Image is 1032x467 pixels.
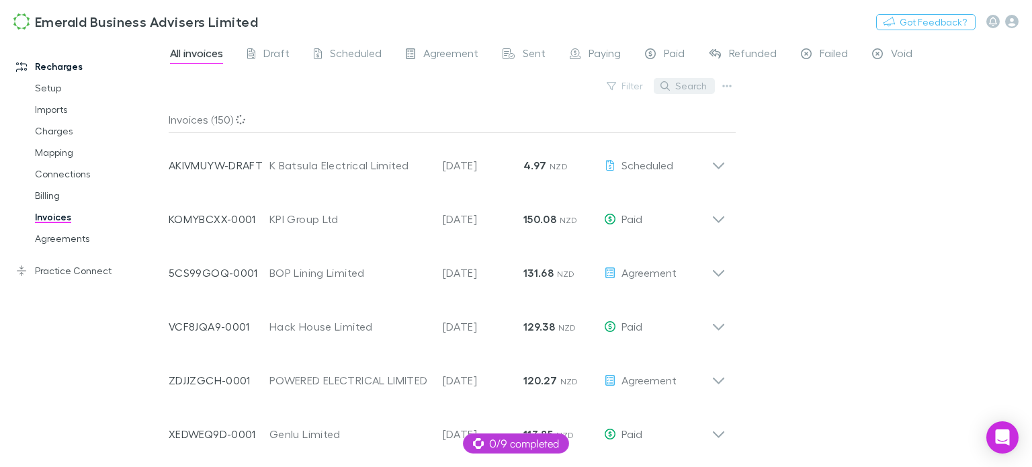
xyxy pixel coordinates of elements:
[443,157,523,173] p: [DATE]
[158,187,736,241] div: KOMYBCXX-0001KPI Group Ltd[DATE]150.08 NZDPaid
[550,161,568,171] span: NZD
[269,211,429,227] div: KPI Group Ltd
[169,319,269,335] p: VCF8JQA9-0001
[5,5,266,38] a: Emerald Business Advisers Limited
[21,77,176,99] a: Setup
[21,185,176,206] a: Billing
[3,260,176,282] a: Practice Connect
[621,159,673,171] span: Scheduled
[621,374,677,386] span: Agreement
[589,46,621,64] span: Paying
[560,215,578,225] span: NZD
[169,372,269,388] p: ZDJJZGCH-0001
[170,46,223,64] span: All invoices
[558,323,576,333] span: NZD
[21,142,176,163] a: Mapping
[269,426,429,442] div: Genlu Limited
[13,13,30,30] img: Emerald Business Advisers Limited's Logo
[169,265,269,281] p: 5CS99GOQ-0001
[158,133,736,187] div: AKIVMUYW-DRAFTK Batsula Electrical Limited[DATE]4.97 NZDScheduled
[158,241,736,294] div: 5CS99GOQ-0001BOP Lining Limited[DATE]131.68 NZDAgreement
[443,265,523,281] p: [DATE]
[21,163,176,185] a: Connections
[443,372,523,388] p: [DATE]
[523,427,553,441] strong: 113.85
[21,99,176,120] a: Imports
[269,157,429,173] div: K Batsula Electrical Limited
[664,46,685,64] span: Paid
[35,13,258,30] h3: Emerald Business Advisers Limited
[21,228,176,249] a: Agreements
[269,319,429,335] div: Hack House Limited
[423,46,478,64] span: Agreement
[330,46,382,64] span: Scheduled
[443,319,523,335] p: [DATE]
[443,426,523,442] p: [DATE]
[21,206,176,228] a: Invoices
[556,430,574,440] span: NZD
[600,78,651,94] button: Filter
[523,212,556,226] strong: 150.08
[158,348,736,402] div: ZDJJZGCH-0001POWERED ELECTRICAL LIMITED[DATE]120.27 NZDAgreement
[560,376,578,386] span: NZD
[443,211,523,227] p: [DATE]
[158,402,736,456] div: XEDWEQ9D-0001Genlu Limited[DATE]113.85 NZDPaid
[158,294,736,348] div: VCF8JQA9-0001Hack House Limited[DATE]129.38 NZDPaid
[3,56,176,77] a: Recharges
[820,46,848,64] span: Failed
[523,374,557,387] strong: 120.27
[523,159,546,172] strong: 4.97
[876,14,976,30] button: Got Feedback?
[21,120,176,142] a: Charges
[557,269,575,279] span: NZD
[169,157,269,173] p: AKIVMUYW-DRAFT
[729,46,777,64] span: Refunded
[169,211,269,227] p: KOMYBCXX-0001
[523,320,555,333] strong: 129.38
[523,266,554,280] strong: 131.68
[654,78,715,94] button: Search
[269,265,429,281] div: BOP Lining Limited
[269,372,429,388] div: POWERED ELECTRICAL LIMITED
[621,427,642,440] span: Paid
[621,266,677,279] span: Agreement
[523,46,546,64] span: Sent
[986,421,1019,454] div: Open Intercom Messenger
[263,46,290,64] span: Draft
[621,320,642,333] span: Paid
[891,46,912,64] span: Void
[169,426,269,442] p: XEDWEQ9D-0001
[621,212,642,225] span: Paid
